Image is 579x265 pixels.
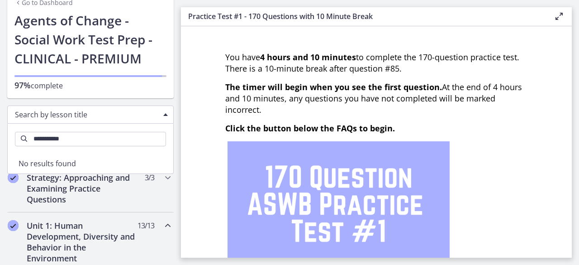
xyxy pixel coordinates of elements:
span: 13 / 13 [138,220,154,231]
strong: 4 hours and 10 minutes [260,52,356,63]
i: Completed [8,220,19,231]
span: You have to complete the 170-question practice test. There is a 10-minute break after question #85. [225,52,519,74]
h2: Strategy: Approaching and Examining Practice Questions [27,172,137,205]
span: At the end of 4 hours and 10 minutes, any questions you have not completed will be marked incorrect. [225,82,522,115]
span: Click the button below the FAQs to begin. [225,123,395,134]
h2: Unit 1: Human Development, Diversity and Behavior in the Environment [27,220,137,264]
div: Search by lesson title [7,106,174,124]
span: Search by lesson title [15,110,159,120]
p: complete [14,80,166,91]
span: 97% [14,80,31,91]
h3: Practice Test #1 - 170 Questions with 10 Minute Break [188,11,539,22]
h1: Agents of Change - Social Work Test Prep - CLINICAL - PREMIUM [14,11,166,68]
span: The timer will begin when you see the first question. [225,82,442,92]
li: No results found [8,154,173,173]
i: Completed [8,172,19,183]
span: 3 / 3 [145,172,154,183]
